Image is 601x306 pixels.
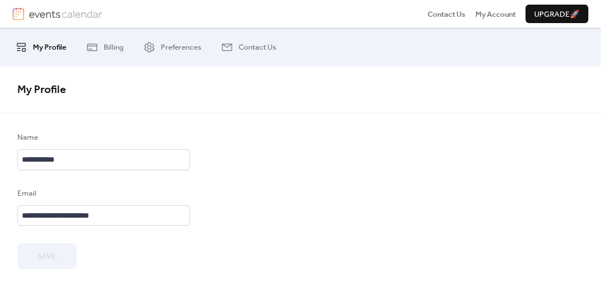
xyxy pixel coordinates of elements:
[428,8,466,20] a: Contact Us
[17,132,188,143] div: Name
[428,9,466,20] span: Contact Us
[239,42,276,53] span: Contact Us
[135,32,210,61] a: Preferences
[78,32,132,61] a: Billing
[7,32,75,61] a: My Profile
[13,8,24,20] img: logo
[534,9,580,20] span: Upgrade 🚀
[17,79,66,100] span: My Profile
[17,188,188,199] div: Email
[161,42,201,53] span: Preferences
[29,8,102,20] img: logotype
[526,5,588,23] button: Upgrade🚀
[104,42,123,53] span: Billing
[33,42,66,53] span: My Profile
[213,32,285,61] a: Contact Us
[475,9,516,20] span: My Account
[475,8,516,20] a: My Account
